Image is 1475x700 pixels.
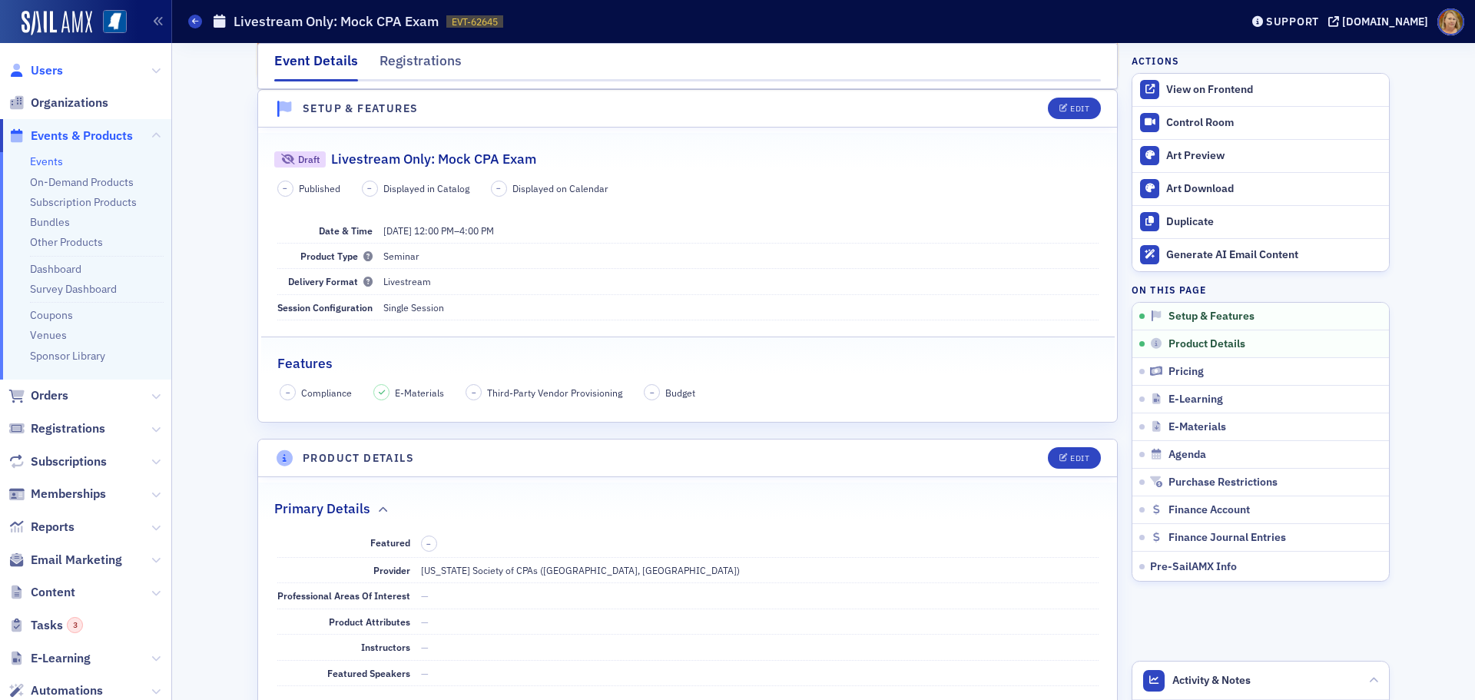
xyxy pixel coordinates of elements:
span: E-Learning [1168,393,1223,406]
div: Event Details [274,51,358,81]
span: Orders [31,387,68,404]
a: Dashboard [30,262,81,276]
button: Generate AI Email Content [1132,238,1389,271]
a: Registrations [8,420,105,437]
a: Events [30,154,63,168]
h1: Livestream Only: Mock CPA Exam [234,12,439,31]
a: Events & Products [8,128,133,144]
span: Memberships [31,486,106,503]
span: Displayed in Catalog [383,181,469,195]
span: Displayed on Calendar [512,181,608,195]
div: Art Preview [1166,149,1381,163]
div: Edit [1070,454,1089,463]
a: Other Products [30,235,103,249]
a: Control Room [1132,107,1389,139]
h4: Product Details [303,450,414,466]
span: Single Session [383,301,444,314]
a: Subscriptions [8,453,107,470]
h2: Primary Details [274,499,370,519]
div: Generate AI Email Content [1166,248,1381,262]
span: – [650,387,655,398]
div: Registrations [380,51,462,79]
a: Coupons [30,308,73,322]
time: 12:00 PM [414,224,454,237]
span: Registrations [31,420,105,437]
h4: Setup & Features [303,101,418,117]
span: Purchase Restrictions [1168,476,1278,489]
span: Published [299,181,340,195]
span: Reports [31,519,75,536]
div: Draft [298,155,320,164]
a: View on Frontend [1132,74,1389,106]
a: Art Preview [1132,139,1389,172]
span: – [472,387,476,398]
span: — [421,615,429,628]
span: EVT-62645 [452,15,498,28]
span: — [421,641,429,653]
span: Tasks [31,617,83,634]
span: Finance Journal Entries [1168,531,1286,545]
span: – [286,387,290,398]
span: — [421,667,429,679]
div: Support [1266,15,1319,28]
span: Activity & Notes [1172,672,1251,688]
button: Duplicate [1132,205,1389,238]
span: Seminar [383,250,419,262]
span: – [496,183,501,194]
div: Control Room [1166,116,1381,130]
a: Subscription Products [30,195,137,209]
span: Livestream [383,275,431,287]
div: 3 [67,617,83,633]
span: Automations [31,682,103,699]
span: Finance Account [1168,503,1250,517]
a: Orders [8,387,68,404]
span: – [367,183,372,194]
button: [DOMAIN_NAME] [1328,16,1434,27]
span: Date & Time [319,224,373,237]
span: – [426,539,431,549]
a: Venues [30,328,67,342]
a: Users [8,62,63,79]
span: Budget [665,386,695,400]
span: Profile [1437,8,1464,35]
div: Draft [274,151,326,168]
h2: Features [277,353,333,373]
img: SailAMX [103,10,127,34]
a: Tasks3 [8,617,83,634]
a: E-Learning [8,650,91,667]
span: – [283,183,287,194]
h4: Actions [1132,54,1179,68]
span: Events & Products [31,128,133,144]
span: Users [31,62,63,79]
h2: Livestream Only: Mock CPA Exam [331,149,536,169]
div: Edit [1070,105,1089,113]
span: Professional Areas Of Interest [277,589,410,602]
span: [DATE] [383,224,412,237]
span: Featured Speakers [327,667,410,679]
a: Bundles [30,215,70,229]
span: Pre-SailAMX Info [1150,559,1237,573]
span: Featured [370,536,410,549]
span: Session Configuration [277,301,373,314]
span: E-Materials [395,386,444,400]
img: SailAMX [22,11,92,35]
a: Automations [8,682,103,699]
a: Content [8,584,75,601]
span: Setup & Features [1168,310,1255,323]
span: Content [31,584,75,601]
a: Email Marketing [8,552,122,569]
span: E-Learning [31,650,91,667]
span: Agenda [1168,448,1206,462]
a: On-Demand Products [30,175,134,189]
span: Third-Party Vendor Provisioning [487,386,622,400]
a: Reports [8,519,75,536]
span: — [421,589,429,602]
span: Pricing [1168,365,1204,379]
a: View Homepage [92,10,127,36]
span: Instructors [361,641,410,653]
a: Art Download [1132,172,1389,205]
div: [DOMAIN_NAME] [1342,15,1428,28]
span: E-Materials [1168,420,1226,434]
div: Art Download [1166,182,1381,196]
